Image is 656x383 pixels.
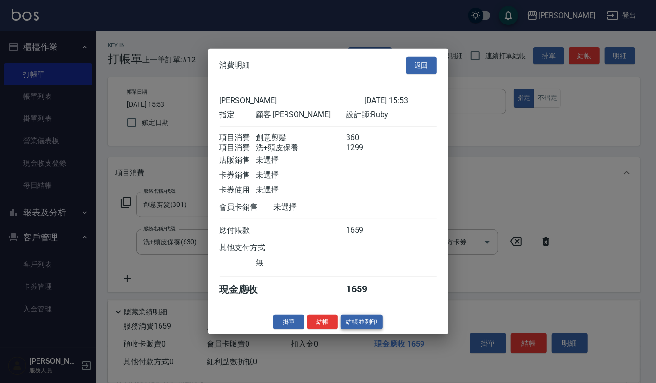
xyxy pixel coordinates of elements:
div: 未選擇 [256,155,346,165]
div: 無 [256,257,346,267]
button: 結帳並列印 [341,314,383,329]
div: 應付帳款 [220,225,256,235]
div: 顧客: [PERSON_NAME] [256,109,346,120]
div: 未選擇 [256,170,346,180]
div: 指定 [220,109,256,120]
div: [DATE] 15:53 [364,96,437,105]
div: 現金應收 [220,283,274,296]
div: 未選擇 [256,185,346,195]
div: 1659 [346,225,382,235]
button: 掛單 [273,314,304,329]
button: 結帳 [307,314,338,329]
div: 創意剪髮 [256,132,346,143]
div: 店販銷售 [220,155,256,165]
div: 未選擇 [274,202,364,212]
div: 卡券銷售 [220,170,256,180]
div: 設計師: Ruby [346,109,436,120]
div: 360 [346,132,382,143]
button: 返回 [406,57,437,74]
div: [PERSON_NAME] [220,96,364,105]
span: 消費明細 [220,60,250,70]
div: 1299 [346,143,382,153]
div: 項目消費 [220,132,256,143]
div: 卡券使用 [220,185,256,195]
div: 會員卡銷售 [220,202,274,212]
div: 洗+頭皮保養 [256,143,346,153]
div: 項目消費 [220,143,256,153]
div: 1659 [346,283,382,296]
div: 其他支付方式 [220,242,292,252]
